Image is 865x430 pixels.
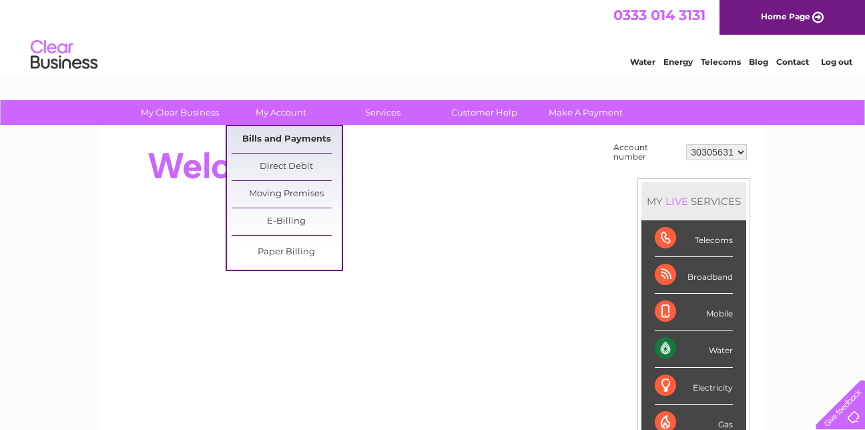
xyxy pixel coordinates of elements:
img: logo.png [30,35,98,75]
a: Log out [821,57,852,67]
div: Mobile [655,294,733,331]
div: Broadband [655,257,733,294]
a: Customer Help [429,100,539,125]
a: E-Billing [232,208,342,235]
a: Direct Debit [232,154,342,180]
div: Electricity [655,368,733,405]
a: Telecoms [701,57,741,67]
div: LIVE [663,195,691,208]
a: Contact [776,57,809,67]
td: Account number [610,140,683,165]
div: Telecoms [655,220,733,257]
a: Make A Payment [531,100,641,125]
a: My Account [226,100,336,125]
a: 0333 014 3131 [613,7,705,23]
div: Water [655,331,733,367]
div: MY SERVICES [641,182,746,220]
a: Energy [663,57,693,67]
a: My Clear Business [125,100,235,125]
a: Water [630,57,655,67]
a: Bills and Payments [232,126,342,153]
a: Services [328,100,438,125]
a: Moving Premises [232,181,342,208]
a: Blog [749,57,768,67]
div: Clear Business is a trading name of Verastar Limited (registered in [GEOGRAPHIC_DATA] No. 3667643... [118,7,749,65]
a: Paper Billing [232,239,342,266]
